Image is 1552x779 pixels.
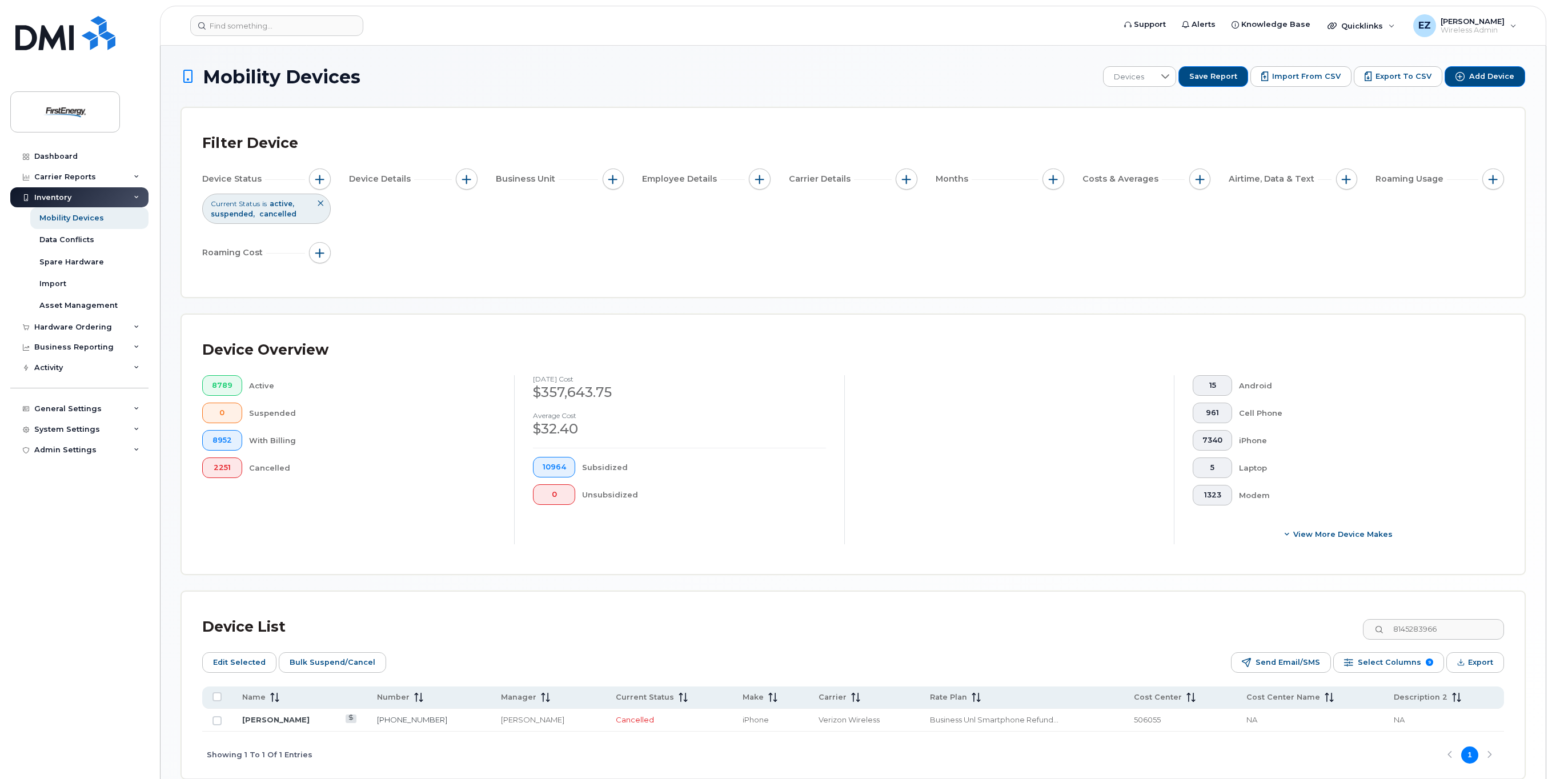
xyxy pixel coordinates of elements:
[1229,173,1318,185] span: Airtime, Data & Text
[1189,71,1237,82] span: Save Report
[1239,485,1486,505] div: Modem
[1461,746,1478,764] button: Page 1
[582,457,825,477] div: Subsidized
[1239,375,1486,396] div: Android
[202,375,242,396] button: 8789
[1193,524,1486,544] button: View More Device Makes
[1134,692,1182,702] span: Cost Center
[1250,66,1352,87] button: Import from CSV
[642,173,720,185] span: Employee Details
[1082,173,1162,185] span: Costs & Averages
[1446,652,1504,673] button: Export
[1363,619,1504,640] input: Search Device List ...
[242,715,310,724] a: [PERSON_NAME]
[1445,66,1525,87] button: Add Device
[1468,654,1493,671] span: Export
[1239,403,1486,423] div: Cell Phone
[211,210,256,218] span: suspended
[1246,715,1257,724] span: NA
[789,173,854,185] span: Carrier Details
[1239,457,1486,478] div: Laptop
[1134,715,1161,724] span: 506055
[212,436,232,445] span: 8952
[346,714,356,723] a: View Last Bill
[249,430,496,451] div: With Billing
[202,430,242,451] button: 8952
[377,715,447,724] a: [PHONE_NUMBER]
[616,715,654,724] span: Cancelled
[819,715,880,724] span: Verizon Wireless
[1231,652,1331,673] button: Send Email/SMS
[1469,71,1514,82] span: Add Device
[543,463,566,472] span: 10964
[1202,463,1222,472] span: 5
[1202,491,1222,500] span: 1323
[207,746,312,764] span: Showing 1 To 1 Of 1 Entries
[1202,408,1222,417] span: 961
[1256,654,1320,671] span: Send Email/SMS
[249,375,496,396] div: Active
[616,692,674,702] span: Current Status
[743,715,769,724] span: iPhone
[1202,381,1222,390] span: 15
[1193,403,1232,423] button: 961
[1375,173,1447,185] span: Roaming Usage
[377,692,410,702] span: Number
[1178,66,1248,87] button: Save Report
[242,692,266,702] span: Name
[819,692,847,702] span: Carrier
[533,457,576,477] button: 10964
[1104,67,1154,87] span: Devices
[259,210,296,218] span: cancelled
[349,173,414,185] span: Device Details
[270,199,294,208] span: active
[1394,692,1447,702] span: Description 2
[1354,66,1442,87] button: Export to CSV
[533,375,826,383] h4: [DATE] cost
[1239,430,1486,451] div: iPhone
[213,654,266,671] span: Edit Selected
[212,408,232,417] span: 0
[1193,485,1232,505] button: 1323
[1293,529,1393,540] span: View More Device Makes
[533,484,576,505] button: 0
[262,199,267,208] span: is
[1426,658,1433,666] span: 9
[936,173,972,185] span: Months
[496,173,559,185] span: Business Unit
[743,692,764,702] span: Make
[202,129,298,158] div: Filter Device
[290,654,375,671] span: Bulk Suspend/Cancel
[582,484,825,505] div: Unsubsidized
[1394,715,1405,724] span: NA
[1193,430,1232,451] button: 7340
[212,381,232,390] span: 8789
[202,612,286,642] div: Device List
[930,715,1058,724] span: Business Unl Smartphone Refund 07/08
[930,692,967,702] span: Rate Plan
[202,247,266,259] span: Roaming Cost
[249,457,496,478] div: Cancelled
[533,412,826,419] h4: Average cost
[1502,729,1543,770] iframe: Messenger Launcher
[202,173,265,185] span: Device Status
[501,714,595,725] div: [PERSON_NAME]
[543,490,566,499] span: 0
[1246,692,1320,702] span: Cost Center Name
[211,199,260,208] span: Current Status
[202,457,242,478] button: 2251
[203,67,360,87] span: Mobility Devices
[212,463,232,472] span: 2251
[1375,71,1431,82] span: Export to CSV
[202,652,276,673] button: Edit Selected
[1193,375,1232,396] button: 15
[1358,654,1421,671] span: Select Columns
[533,383,826,402] div: $357,643.75
[1202,436,1222,445] span: 7340
[202,403,242,423] button: 0
[1333,652,1444,673] button: Select Columns 9
[533,419,826,439] div: $32.40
